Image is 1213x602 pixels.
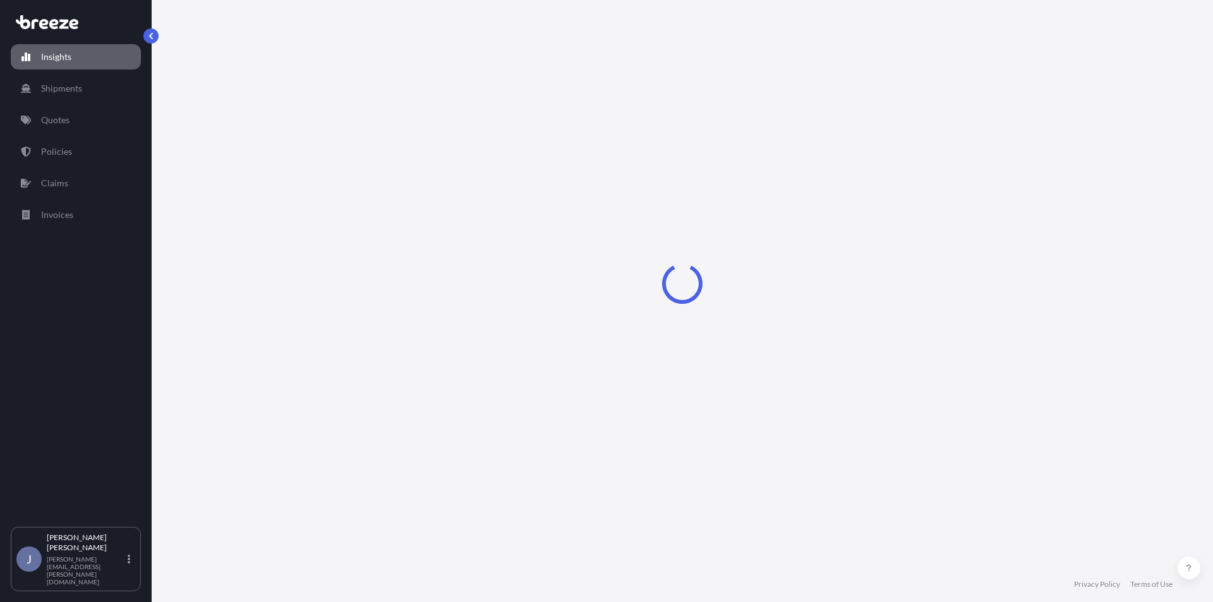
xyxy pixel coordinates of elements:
[1074,579,1120,589] a: Privacy Policy
[11,76,141,101] a: Shipments
[11,171,141,196] a: Claims
[11,139,141,164] a: Policies
[1130,579,1173,589] a: Terms of Use
[41,145,72,158] p: Policies
[41,208,73,221] p: Invoices
[47,555,125,586] p: [PERSON_NAME][EMAIL_ADDRESS][PERSON_NAME][DOMAIN_NAME]
[11,107,141,133] a: Quotes
[41,114,69,126] p: Quotes
[11,202,141,227] a: Invoices
[41,177,68,190] p: Claims
[41,82,82,95] p: Shipments
[47,533,125,553] p: [PERSON_NAME] [PERSON_NAME]
[11,44,141,69] a: Insights
[27,553,32,565] span: J
[41,51,71,63] p: Insights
